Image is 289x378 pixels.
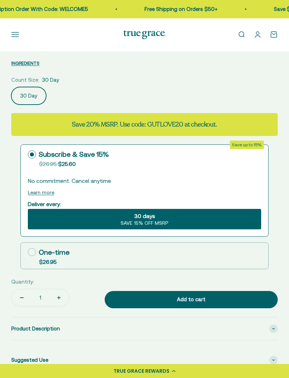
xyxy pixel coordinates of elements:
button: Decrease quantity [12,290,32,306]
button: Increase quantity [49,290,69,306]
span: INGREDIENTS [11,61,39,66]
span: Product Description [11,325,60,333]
summary: Suggested Use [11,349,278,372]
strong: Save 20% MSRP. Use code: GUTLOVE20 at checkout. [72,120,217,129]
legend: Count Size: [11,76,39,85]
a: Free Shipping on Orders $50+ [139,6,211,12]
button: Add to cart [105,291,278,309]
div: TRUE GRACE REWARDS [113,367,170,375]
span: 30 Day [42,76,59,85]
span: Suggested Use [11,356,48,365]
button: INGREDIENTS [11,59,39,68]
div: Add to cart [119,296,264,304]
label: Quantity: [11,278,34,286]
summary: Product Description [11,318,278,340]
